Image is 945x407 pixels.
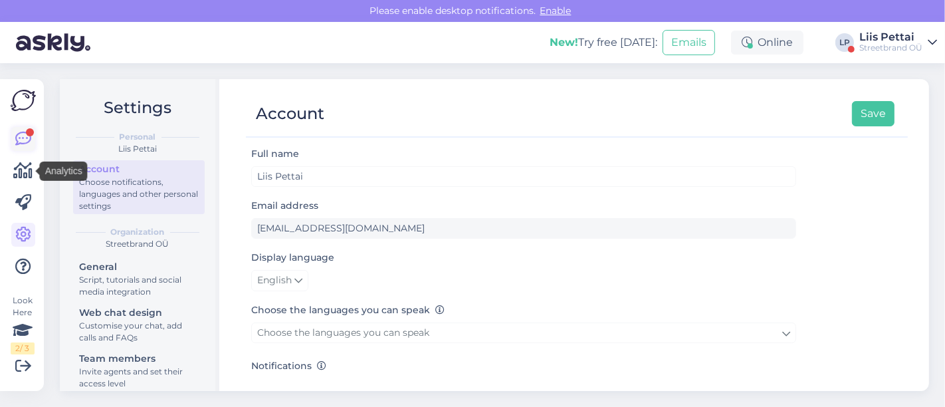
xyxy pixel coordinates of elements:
div: Look Here [11,295,35,354]
div: 2 / 3 [11,342,35,354]
div: Account [256,101,324,126]
b: Organization [111,226,165,238]
div: Try free [DATE]: [550,35,657,51]
div: Team members [79,352,199,366]
div: Liis Pettai [70,143,205,155]
div: Customise your chat, add calls and FAQs [79,320,199,344]
div: Script, tutorials and social media integration [79,274,199,298]
button: Emails [663,30,715,55]
div: LP [835,33,854,52]
a: Web chat designCustomise your chat, add calls and FAQs [73,304,205,346]
div: Liis Pettai [859,32,922,43]
b: Personal [120,131,156,143]
input: Enter name [251,166,796,187]
div: Invite agents and set their access level [79,366,199,390]
a: GeneralScript, tutorials and social media integration [73,258,205,300]
label: Display language [251,251,334,265]
span: Enable [536,5,576,17]
div: Online [731,31,803,55]
span: Choose the languages you can speak [257,327,429,339]
label: Get email when customer starts a chat [287,378,498,400]
a: English [251,270,308,291]
div: Streetbrand OÜ [70,238,205,250]
a: Team membersInvite agents and set their access level [73,350,205,392]
label: Email address [251,199,318,213]
input: Enter email [251,218,796,239]
div: General [79,260,199,274]
img: Askly Logo [11,90,36,111]
div: Choose notifications, languages and other personal settings [79,176,199,212]
span: English [257,273,292,288]
div: Web chat design [79,306,199,320]
div: Analytics [40,162,88,181]
button: Save [852,101,894,126]
a: AccountChoose notifications, languages and other personal settings [73,160,205,214]
label: Notifications [251,359,326,373]
label: Choose the languages you can speak [251,303,445,317]
a: Choose the languages you can speak [251,323,796,343]
h2: Settings [70,95,205,120]
div: Account [79,162,199,176]
div: Streetbrand OÜ [859,43,922,53]
b: New! [550,36,578,49]
a: Liis PettaiStreetbrand OÜ [859,32,937,53]
label: Full name [251,147,299,161]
